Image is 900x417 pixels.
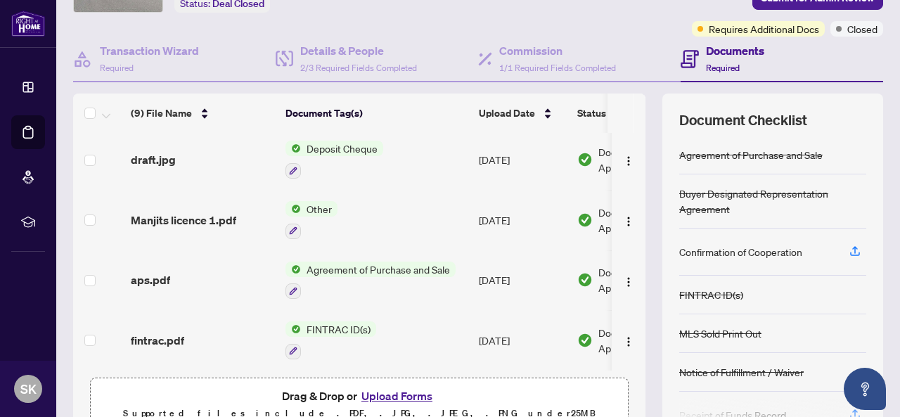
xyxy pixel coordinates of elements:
span: Required [706,63,740,73]
button: Status IconDeposit Cheque [285,141,383,179]
span: fintrac.pdf [131,332,184,349]
button: Open asap [844,368,886,410]
span: draft.jpg [131,151,176,168]
button: Logo [617,148,640,171]
span: Deposit Cheque [301,141,383,156]
button: Logo [617,209,640,231]
span: Drag & Drop or [282,387,437,405]
img: Status Icon [285,321,301,337]
button: Status IconFINTRAC ID(s) [285,321,376,359]
span: Manjits licence 1.pdf [131,212,236,229]
div: Notice of Fulfillment / Waiver [679,364,804,380]
button: Status IconAgreement of Purchase and Sale [285,262,456,300]
span: Other [301,201,337,217]
span: Document Approved [598,325,686,356]
span: Document Approved [598,205,686,236]
span: Status [577,105,606,121]
div: Agreement of Purchase and Sale [679,147,823,162]
div: FINTRAC ID(s) [679,287,743,302]
td: [DATE] [473,310,572,371]
span: Closed [847,21,877,37]
img: logo [11,11,45,37]
h4: Transaction Wizard [100,42,199,59]
img: Document Status [577,333,593,348]
h4: Documents [706,42,764,59]
span: Document Approved [598,144,686,175]
img: Logo [623,276,634,288]
img: Document Status [577,152,593,167]
div: Buyer Designated Representation Agreement [679,186,866,217]
img: Logo [623,336,634,347]
img: Logo [623,216,634,227]
th: Document Tag(s) [280,94,473,133]
th: (9) File Name [125,94,280,133]
td: [DATE] [473,190,572,250]
span: 2/3 Required Fields Completed [300,63,417,73]
span: Agreement of Purchase and Sale [301,262,456,277]
h4: Commission [499,42,616,59]
div: MLS Sold Print Out [679,326,761,341]
span: SK [20,379,37,399]
span: 1/1 Required Fields Completed [499,63,616,73]
img: Status Icon [285,201,301,217]
td: [DATE] [473,250,572,311]
td: [DATE] [473,129,572,190]
span: Required [100,63,134,73]
img: Logo [623,155,634,167]
img: Status Icon [285,141,301,156]
th: Status [572,94,691,133]
div: Confirmation of Cooperation [679,244,802,259]
span: FINTRAC ID(s) [301,321,376,337]
button: Upload Forms [357,387,437,405]
span: Document Approved [598,264,686,295]
span: Document Checklist [679,110,807,130]
span: aps.pdf [131,271,170,288]
span: Requires Additional Docs [709,21,819,37]
h4: Details & People [300,42,417,59]
img: Status Icon [285,262,301,277]
img: Document Status [577,212,593,228]
th: Upload Date [473,94,572,133]
span: Upload Date [479,105,535,121]
span: (9) File Name [131,105,192,121]
button: Logo [617,329,640,352]
img: Document Status [577,272,593,288]
button: Logo [617,269,640,291]
button: Status IconOther [285,201,337,239]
